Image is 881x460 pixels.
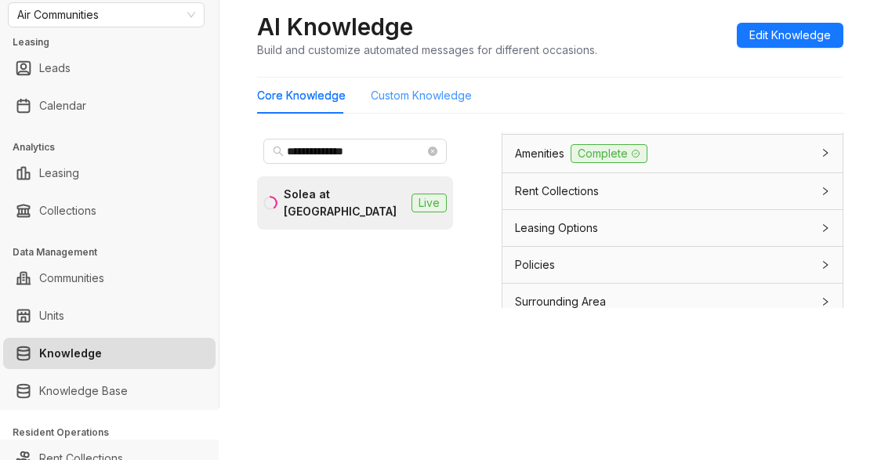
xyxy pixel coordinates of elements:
span: collapsed [821,148,830,158]
span: Leasing Options [515,219,598,237]
h3: Leasing [13,35,219,49]
div: Custom Knowledge [371,87,472,104]
span: collapsed [821,223,830,233]
a: Knowledge [39,338,102,369]
span: collapsed [821,260,830,270]
a: Units [39,300,64,331]
li: Units [3,300,216,331]
span: Air Communities [17,3,195,27]
a: Knowledge Base [39,375,128,407]
span: Complete [571,144,647,163]
div: Core Knowledge [257,87,346,104]
li: Leads [3,53,216,84]
li: Calendar [3,90,216,121]
span: Surrounding Area [515,293,606,310]
li: Collections [3,195,216,226]
h3: Analytics [13,140,219,154]
a: Leasing [39,158,79,189]
a: Collections [39,195,96,226]
div: Rent Collections [502,173,843,209]
button: Edit Knowledge [737,23,843,48]
span: search [273,146,284,157]
h2: AI Knowledge [257,12,413,42]
span: collapsed [821,187,830,196]
span: Live [411,194,447,212]
h3: Data Management [13,245,219,259]
span: close-circle [428,147,437,156]
div: AmenitiesComplete [502,135,843,172]
li: Knowledge Base [3,375,216,407]
span: Policies [515,256,555,273]
span: collapsed [821,297,830,306]
div: Leasing Options [502,210,843,246]
span: Edit Knowledge [749,27,831,44]
div: Solea at [GEOGRAPHIC_DATA] [284,186,405,220]
li: Communities [3,263,216,294]
li: Leasing [3,158,216,189]
span: Rent Collections [515,183,599,200]
span: Amenities [515,145,564,162]
li: Knowledge [3,338,216,369]
a: Calendar [39,90,86,121]
a: Leads [39,53,71,84]
h3: Resident Operations [13,426,219,440]
a: Communities [39,263,104,294]
div: Policies [502,247,843,283]
div: Build and customize automated messages for different occasions. [257,42,597,58]
div: Surrounding Area [502,284,843,320]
